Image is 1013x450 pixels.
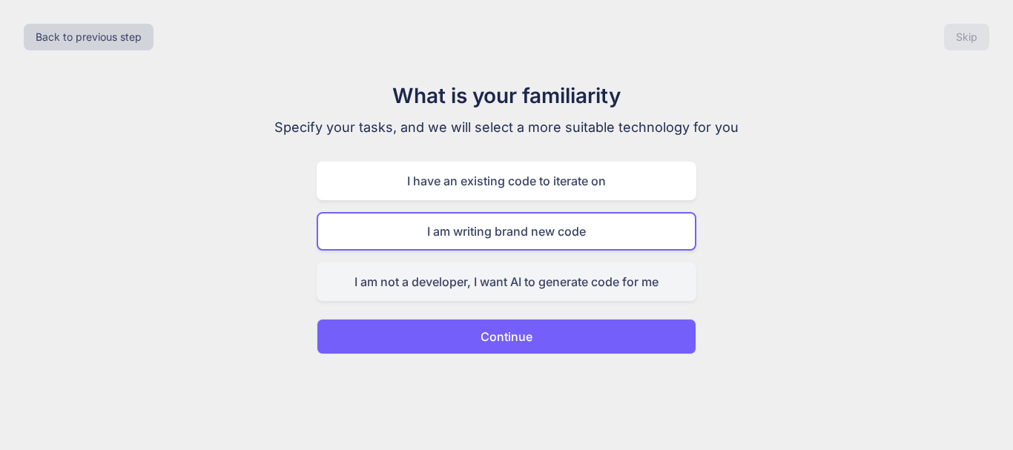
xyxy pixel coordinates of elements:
h1: What is your familiarity [257,80,756,111]
button: Continue [317,319,696,354]
p: Continue [481,328,532,345]
button: Skip [944,24,989,50]
div: I have an existing code to iterate on [317,162,696,200]
button: Back to previous step [24,24,154,50]
p: Specify your tasks, and we will select a more suitable technology for you [257,117,756,138]
div: I am writing brand new code [317,212,696,251]
div: I am not a developer, I want AI to generate code for me [317,262,696,301]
